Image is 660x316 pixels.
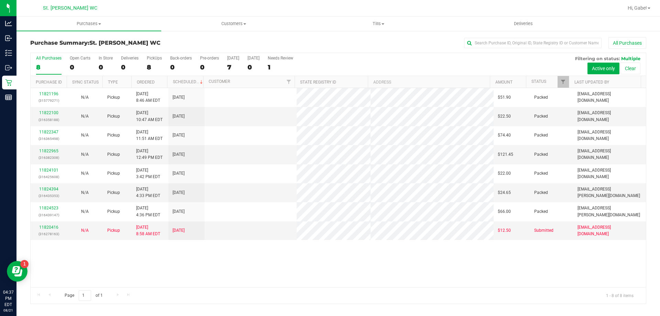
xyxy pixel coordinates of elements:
[81,190,89,195] span: Not Applicable
[575,56,620,61] span: Filtering on status:
[577,148,642,161] span: [EMAIL_ADDRESS][DOMAIN_NAME]
[5,79,12,86] inline-svg: Retail
[107,227,120,234] span: Pickup
[81,171,89,176] span: Not Applicable
[368,76,490,88] th: Address
[268,56,293,61] div: Needs Review
[3,289,13,308] p: 04:37 PM EDT
[36,63,62,71] div: 8
[306,17,451,31] a: Tills
[81,95,89,100] span: Not Applicable
[147,63,162,71] div: 8
[35,174,63,180] p: (316425608)
[81,170,89,177] button: N/A
[173,151,185,158] span: [DATE]
[577,110,642,123] span: [EMAIL_ADDRESS][DOMAIN_NAME]
[35,117,63,123] p: (316358188)
[43,5,97,11] span: St. [PERSON_NAME] WC
[39,110,58,115] a: 11822100
[173,170,185,177] span: [DATE]
[136,148,163,161] span: [DATE] 12:49 PM EDT
[498,113,511,120] span: $22.50
[39,149,58,153] a: 11822965
[505,21,542,27] span: Deliveries
[5,20,12,27] inline-svg: Analytics
[5,64,12,71] inline-svg: Outbound
[306,21,450,27] span: Tills
[99,56,113,61] div: In Store
[107,151,120,158] span: Pickup
[81,151,89,158] button: N/A
[107,94,120,101] span: Pickup
[5,35,12,42] inline-svg: Inbound
[558,76,569,88] a: Filter
[498,208,511,215] span: $66.00
[534,94,548,101] span: Packed
[300,80,336,85] a: State Registry ID
[498,132,511,139] span: $74.40
[577,186,642,199] span: [EMAIL_ADDRESS][PERSON_NAME][DOMAIN_NAME]
[247,56,260,61] div: [DATE]
[137,80,155,85] a: Ordered
[577,167,642,180] span: [EMAIL_ADDRESS][DOMAIN_NAME]
[35,135,63,142] p: (316365498)
[620,63,640,74] button: Clear
[5,94,12,101] inline-svg: Reports
[16,17,161,31] a: Purchases
[621,56,640,61] span: Multiple
[121,56,139,61] div: Deliveries
[107,208,120,215] span: Pickup
[283,76,295,88] a: Filter
[136,129,163,142] span: [DATE] 11:51 AM EDT
[173,132,185,139] span: [DATE]
[628,5,647,11] span: Hi, Gabe!
[577,129,642,142] span: [EMAIL_ADDRESS][DOMAIN_NAME]
[577,224,642,237] span: [EMAIL_ADDRESS][DOMAIN_NAME]
[247,63,260,71] div: 0
[36,56,62,61] div: All Purchases
[72,80,99,85] a: Sync Status
[464,38,602,48] input: Search Purchase ID, Original ID, State Registry ID or Customer Name...
[498,151,513,158] span: $121.45
[81,208,89,215] button: N/A
[173,189,185,196] span: [DATE]
[601,290,639,301] span: 1 - 8 of 8 items
[81,133,89,138] span: Not Applicable
[200,63,219,71] div: 0
[35,154,63,161] p: (316382308)
[577,91,642,104] span: [EMAIL_ADDRESS][DOMAIN_NAME]
[534,132,548,139] span: Packed
[534,151,548,158] span: Packed
[534,170,548,177] span: Packed
[136,91,160,104] span: [DATE] 8:46 AM EDT
[121,63,139,71] div: 0
[81,189,89,196] button: N/A
[89,40,161,46] span: St. [PERSON_NAME] WC
[136,167,160,180] span: [DATE] 3:42 PM EDT
[39,130,58,134] a: 11822347
[5,50,12,56] inline-svg: Inventory
[81,132,89,139] button: N/A
[574,80,609,85] a: Last Updated By
[173,227,185,234] span: [DATE]
[170,63,192,71] div: 0
[173,94,185,101] span: [DATE]
[495,80,513,85] a: Amount
[268,63,293,71] div: 1
[81,209,89,214] span: Not Applicable
[79,290,91,301] input: 1
[227,56,239,61] div: [DATE]
[136,186,160,199] span: [DATE] 4:33 PM EDT
[81,94,89,101] button: N/A
[577,205,642,218] span: [EMAIL_ADDRESS][PERSON_NAME][DOMAIN_NAME]
[7,261,27,282] iframe: Resource center
[173,113,185,120] span: [DATE]
[534,113,548,120] span: Packed
[534,208,548,215] span: Packed
[35,231,63,237] p: (316278163)
[20,260,29,268] iframe: Resource center unread badge
[59,290,108,301] span: Page of 1
[161,17,306,31] a: Customers
[81,152,89,157] span: Not Applicable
